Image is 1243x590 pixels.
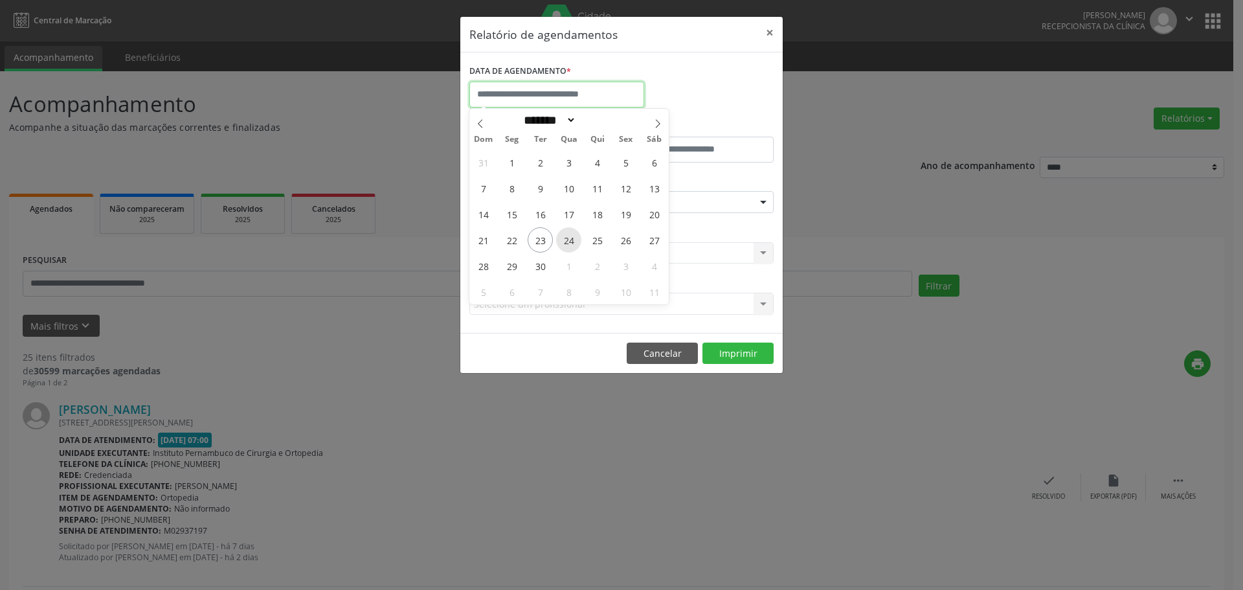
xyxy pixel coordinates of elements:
span: Setembro 22, 2025 [499,227,524,253]
span: Agosto 31, 2025 [471,150,496,175]
span: Setembro 23, 2025 [528,227,553,253]
span: Qua [555,135,583,144]
span: Outubro 5, 2025 [471,279,496,304]
span: Setembro 15, 2025 [499,201,524,227]
span: Setembro 10, 2025 [556,176,581,201]
span: Setembro 24, 2025 [556,227,581,253]
span: Setembro 2, 2025 [528,150,553,175]
span: Setembro 19, 2025 [613,201,638,227]
span: Setembro 25, 2025 [585,227,610,253]
span: Qui [583,135,612,144]
span: Setembro 26, 2025 [613,227,638,253]
h5: Relatório de agendamentos [469,26,618,43]
span: Outubro 11, 2025 [642,279,667,304]
span: Setembro 27, 2025 [642,227,667,253]
span: Setembro 13, 2025 [642,176,667,201]
span: Ter [526,135,555,144]
input: Year [576,113,619,127]
label: DATA DE AGENDAMENTO [469,62,571,82]
span: Sáb [640,135,669,144]
span: Outubro 7, 2025 [528,279,553,304]
label: ATÉ [625,117,774,137]
span: Setembro 7, 2025 [471,176,496,201]
span: Setembro 30, 2025 [528,253,553,278]
span: Seg [498,135,526,144]
button: Close [757,17,783,49]
span: Setembro 6, 2025 [642,150,667,175]
span: Outubro 9, 2025 [585,279,610,304]
span: Setembro 18, 2025 [585,201,610,227]
span: Outubro 6, 2025 [499,279,524,304]
span: Setembro 12, 2025 [613,176,638,201]
span: Setembro 29, 2025 [499,253,524,278]
span: Setembro 21, 2025 [471,227,496,253]
span: Outubro 1, 2025 [556,253,581,278]
span: Setembro 4, 2025 [585,150,610,175]
span: Setembro 3, 2025 [556,150,581,175]
span: Outubro 10, 2025 [613,279,638,304]
span: Outubro 4, 2025 [642,253,667,278]
span: Setembro 11, 2025 [585,176,610,201]
span: Setembro 14, 2025 [471,201,496,227]
span: Setembro 28, 2025 [471,253,496,278]
button: Imprimir [702,343,774,365]
span: Outubro 8, 2025 [556,279,581,304]
span: Setembro 16, 2025 [528,201,553,227]
span: Outubro 2, 2025 [585,253,610,278]
span: Setembro 1, 2025 [499,150,524,175]
span: Outubro 3, 2025 [613,253,638,278]
span: Setembro 17, 2025 [556,201,581,227]
span: Setembro 9, 2025 [528,176,553,201]
span: Sex [612,135,640,144]
button: Cancelar [627,343,698,365]
span: Setembro 8, 2025 [499,176,524,201]
span: Dom [469,135,498,144]
span: Setembro 20, 2025 [642,201,667,227]
select: Month [519,113,576,127]
span: Setembro 5, 2025 [613,150,638,175]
